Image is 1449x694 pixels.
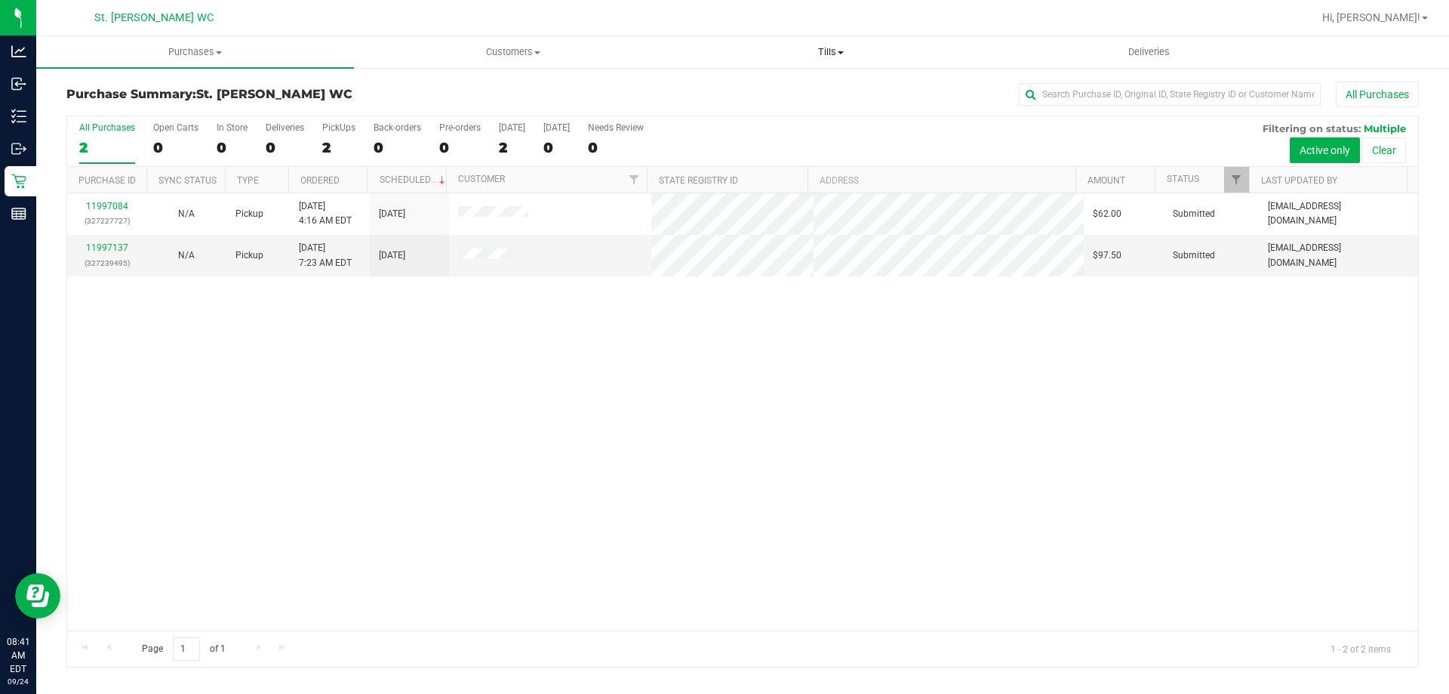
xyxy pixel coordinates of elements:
[1224,167,1249,193] a: Filter
[543,122,570,133] div: [DATE]
[1263,122,1361,134] span: Filtering on status:
[588,139,644,156] div: 0
[94,11,214,24] span: St. [PERSON_NAME] WC
[11,206,26,221] inline-svg: Reports
[173,637,200,661] input: 1
[1019,83,1321,106] input: Search Purchase ID, Original ID, State Registry ID or Customer Name...
[217,122,248,133] div: In Store
[1268,199,1409,228] span: [EMAIL_ADDRESS][DOMAIN_NAME]
[7,676,29,687] p: 09/24
[1290,137,1360,163] button: Active only
[622,167,647,193] a: Filter
[78,175,136,186] a: Purchase ID
[354,36,672,68] a: Customers
[1336,82,1419,107] button: All Purchases
[79,139,135,156] div: 2
[355,45,671,59] span: Customers
[11,141,26,156] inline-svg: Outbound
[15,573,60,618] iframe: Resource center
[374,139,421,156] div: 0
[1261,175,1337,186] a: Last Updated By
[1173,207,1215,221] span: Submitted
[499,139,525,156] div: 2
[458,174,505,184] a: Customer
[380,174,448,185] a: Scheduled
[76,256,137,270] p: (327239495)
[11,76,26,91] inline-svg: Inbound
[266,122,304,133] div: Deliveries
[1167,174,1199,184] a: Status
[543,139,570,156] div: 0
[379,248,405,263] span: [DATE]
[196,87,352,101] span: St. [PERSON_NAME] WC
[178,207,195,221] button: N/A
[178,250,195,261] span: Not Applicable
[299,199,352,228] span: [DATE] 4:16 AM EDT
[1173,248,1215,263] span: Submitted
[1093,207,1121,221] span: $62.00
[808,167,1075,193] th: Address
[1108,45,1190,59] span: Deliveries
[235,248,263,263] span: Pickup
[79,122,135,133] div: All Purchases
[439,139,481,156] div: 0
[11,44,26,59] inline-svg: Analytics
[322,139,355,156] div: 2
[237,175,259,186] a: Type
[990,36,1308,68] a: Deliveries
[1093,248,1121,263] span: $97.50
[588,122,644,133] div: Needs Review
[86,201,128,211] a: 11997084
[322,122,355,133] div: PickUps
[153,122,198,133] div: Open Carts
[217,139,248,156] div: 0
[11,174,26,189] inline-svg: Retail
[299,241,352,270] span: [DATE] 7:23 AM EDT
[36,45,354,59] span: Purchases
[1268,241,1409,270] span: [EMAIL_ADDRESS][DOMAIN_NAME]
[158,175,217,186] a: Sync Status
[36,36,354,68] a: Purchases
[374,122,421,133] div: Back-orders
[178,248,195,263] button: N/A
[7,635,29,676] p: 08:41 AM EDT
[672,36,989,68] a: Tills
[235,207,263,221] span: Pickup
[1318,637,1403,660] span: 1 - 2 of 2 items
[1362,137,1406,163] button: Clear
[178,208,195,219] span: Not Applicable
[379,207,405,221] span: [DATE]
[86,242,128,253] a: 11997137
[66,88,517,101] h3: Purchase Summary:
[1364,122,1406,134] span: Multiple
[266,139,304,156] div: 0
[499,122,525,133] div: [DATE]
[300,175,340,186] a: Ordered
[659,175,738,186] a: State Registry ID
[76,214,137,228] p: (327227727)
[129,637,238,661] span: Page of 1
[1322,11,1420,23] span: Hi, [PERSON_NAME]!
[153,139,198,156] div: 0
[1088,175,1125,186] a: Amount
[439,122,481,133] div: Pre-orders
[672,45,989,59] span: Tills
[11,109,26,124] inline-svg: Inventory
